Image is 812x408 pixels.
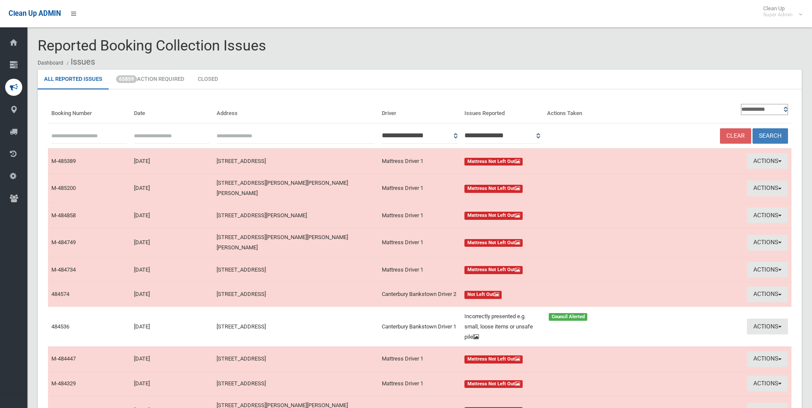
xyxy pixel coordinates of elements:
[131,174,213,203] td: [DATE]
[131,203,213,228] td: [DATE]
[131,148,213,173] td: [DATE]
[461,100,544,123] th: Issues Reported
[378,257,461,282] td: Mattress Driver 1
[378,148,461,173] td: Mattress Driver 1
[213,148,378,173] td: [STREET_ADDRESS]
[464,212,523,220] span: Mattress Not Left Out
[464,380,523,388] span: Mattress Not Left Out
[464,378,623,389] a: Mattress Not Left Out
[464,291,502,299] span: Not Left Out
[131,228,213,257] td: [DATE]
[38,70,109,89] a: All Reported Issues
[378,346,461,371] td: Mattress Driver 1
[464,156,623,166] a: Mattress Not Left Out
[464,239,523,247] span: Mattress Not Left Out
[378,371,461,396] td: Mattress Driver 1
[464,210,623,221] a: Mattress Not Left Out
[763,12,793,18] small: Super Admin
[131,346,213,371] td: [DATE]
[9,9,61,18] span: Clean Up ADMIN
[51,355,76,362] a: M-484447
[747,262,788,278] button: Actions
[464,266,523,274] span: Mattress Not Left Out
[51,158,76,164] a: M-485389
[747,235,788,251] button: Actions
[747,180,788,196] button: Actions
[747,207,788,223] button: Actions
[38,37,266,54] span: Reported Booking Collection Issues
[51,380,76,387] a: M-484329
[747,319,788,334] button: Actions
[464,289,623,299] a: Not Left Out
[378,100,461,123] th: Driver
[213,174,378,203] td: [STREET_ADDRESS][PERSON_NAME][PERSON_NAME][PERSON_NAME]
[464,185,523,193] span: Mattress Not Left Out
[51,239,76,245] a: M-484749
[378,228,461,257] td: Mattress Driver 1
[464,183,623,193] a: Mattress Not Left Out
[213,307,378,346] td: [STREET_ADDRESS]
[747,376,788,392] button: Actions
[549,313,588,321] span: Council Alerted
[213,257,378,282] td: [STREET_ADDRESS]
[131,371,213,396] td: [DATE]
[213,371,378,396] td: [STREET_ADDRESS]
[759,5,801,18] span: Clean Up
[464,354,623,364] a: Mattress Not Left Out
[51,323,69,330] a: 484536
[464,237,623,248] a: Mattress Not Left Out
[51,212,76,219] a: M-484858
[747,351,788,367] button: Actions
[464,158,523,166] span: Mattress Not Left Out
[378,307,461,346] td: Canterbury Bankstown Driver 1
[213,346,378,371] td: [STREET_ADDRESS]
[51,291,69,297] a: 484574
[116,75,137,83] span: 65859
[131,100,213,123] th: Date
[464,355,523,364] span: Mattress Not Left Out
[48,100,131,123] th: Booking Number
[191,70,224,89] a: Closed
[131,307,213,346] td: [DATE]
[544,100,626,123] th: Actions Taken
[378,174,461,203] td: Mattress Driver 1
[131,282,213,307] td: [DATE]
[131,257,213,282] td: [DATE]
[51,185,76,191] a: M-485200
[720,128,751,144] a: Clear
[464,311,623,342] a: Incorrectly presented e.g. small, loose items or unsafe pile Council Alerted
[213,228,378,257] td: [STREET_ADDRESS][PERSON_NAME][PERSON_NAME][PERSON_NAME]
[110,70,190,89] a: 65859Action Required
[753,128,788,144] button: Search
[65,54,95,70] li: Issues
[213,100,378,123] th: Address
[747,287,788,302] button: Actions
[747,153,788,169] button: Actions
[213,282,378,307] td: [STREET_ADDRESS]
[38,60,63,66] a: Dashboard
[213,203,378,228] td: [STREET_ADDRESS][PERSON_NAME]
[51,266,76,273] a: M-484734
[464,265,623,275] a: Mattress Not Left Out
[378,282,461,307] td: Canterbury Bankstown Driver 2
[378,203,461,228] td: Mattress Driver 1
[459,311,544,342] div: Incorrectly presented e.g. small, loose items or unsafe pile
